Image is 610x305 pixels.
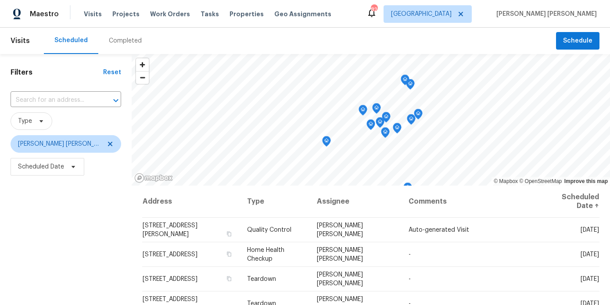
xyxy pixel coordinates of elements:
[581,276,599,282] span: [DATE]
[406,79,415,93] div: Map marker
[391,10,452,18] span: [GEOGRAPHIC_DATA]
[143,276,197,282] span: [STREET_ADDRESS]
[563,36,592,47] span: Schedule
[274,10,331,18] span: Geo Assignments
[112,10,140,18] span: Projects
[414,109,423,122] div: Map marker
[376,117,384,131] div: Map marker
[230,10,264,18] span: Properties
[136,71,149,84] button: Zoom out
[143,222,197,237] span: [STREET_ADDRESS][PERSON_NAME]
[132,54,610,186] canvas: Map
[494,178,518,184] a: Mapbox
[11,68,103,77] h1: Filters
[103,68,121,77] div: Reset
[407,114,416,128] div: Map marker
[142,186,240,218] th: Address
[382,112,391,126] div: Map marker
[109,36,142,45] div: Completed
[409,251,411,258] span: -
[310,186,402,218] th: Assignee
[225,230,233,238] button: Copy Address
[11,31,30,50] span: Visits
[581,227,599,233] span: [DATE]
[84,10,102,18] span: Visits
[11,93,97,107] input: Search for an address...
[359,105,367,118] div: Map marker
[225,250,233,258] button: Copy Address
[322,136,331,150] div: Map marker
[30,10,59,18] span: Maestro
[136,58,149,71] button: Zoom in
[317,222,363,237] span: [PERSON_NAME] [PERSON_NAME]
[247,276,276,282] span: Teardown
[372,103,381,117] div: Map marker
[225,275,233,283] button: Copy Address
[409,276,411,282] span: -
[493,10,597,18] span: [PERSON_NAME] [PERSON_NAME]
[581,251,599,258] span: [DATE]
[18,162,64,171] span: Scheduled Date
[409,227,469,233] span: Auto-generated Visit
[564,178,608,184] a: Improve this map
[317,272,363,287] span: [PERSON_NAME] [PERSON_NAME]
[556,32,599,50] button: Schedule
[519,178,562,184] a: OpenStreetMap
[247,227,291,233] span: Quality Control
[247,247,284,262] span: Home Health Checkup
[371,5,377,14] div: 82
[150,10,190,18] span: Work Orders
[136,72,149,84] span: Zoom out
[393,123,402,136] div: Map marker
[402,186,539,218] th: Comments
[201,11,219,17] span: Tasks
[240,186,310,218] th: Type
[403,183,412,196] div: Map marker
[317,247,363,262] span: [PERSON_NAME] [PERSON_NAME]
[143,251,197,258] span: [STREET_ADDRESS]
[401,75,409,88] div: Map marker
[539,186,599,218] th: Scheduled Date ↑
[110,94,122,107] button: Open
[366,119,375,133] div: Map marker
[18,117,32,126] span: Type
[18,140,101,148] span: [PERSON_NAME] [PERSON_NAME]
[54,36,88,45] div: Scheduled
[134,173,173,183] a: Mapbox homepage
[381,127,390,141] div: Map marker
